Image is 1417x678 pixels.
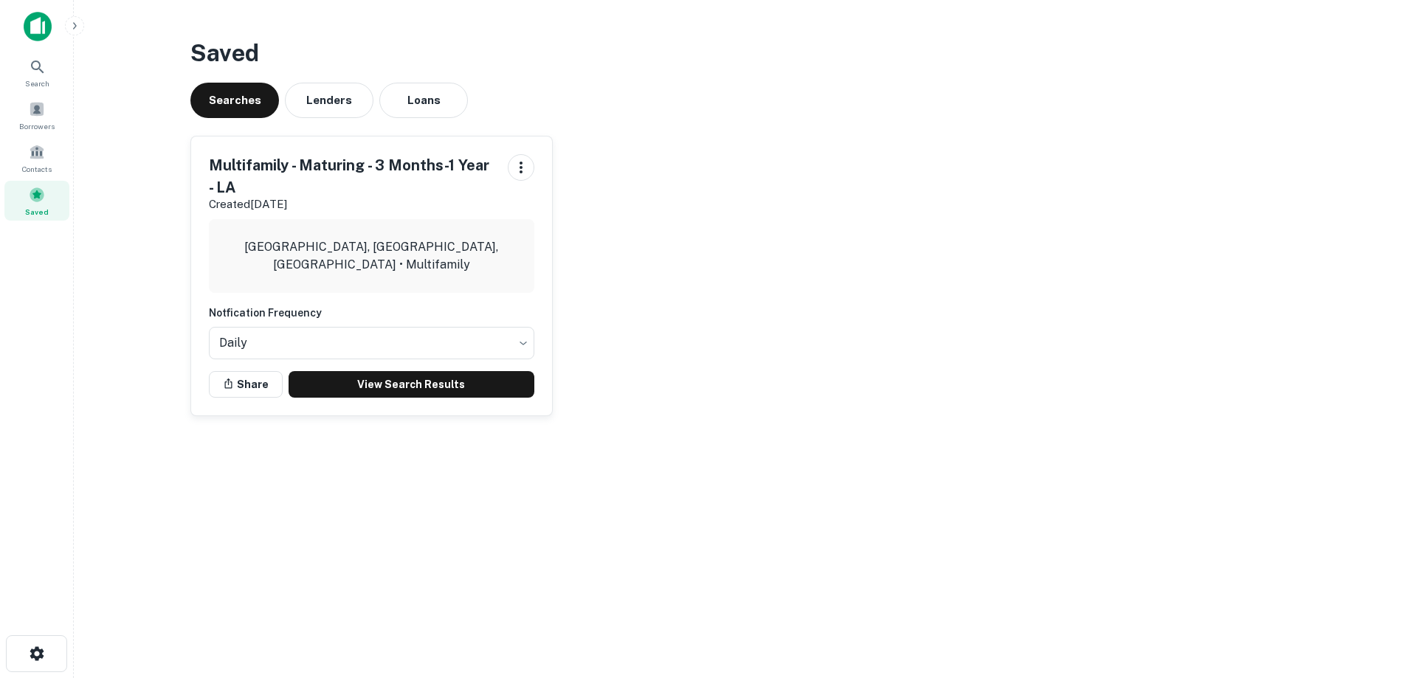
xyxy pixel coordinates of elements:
[379,83,468,118] button: Loans
[190,35,1300,71] h3: Saved
[4,181,69,221] a: Saved
[285,83,373,118] button: Lenders
[190,83,279,118] button: Searches
[24,12,52,41] img: capitalize-icon.png
[289,371,534,398] a: View Search Results
[209,371,283,398] button: Share
[4,95,69,135] a: Borrowers
[209,305,534,321] h6: Notfication Frequency
[25,77,49,89] span: Search
[209,154,496,198] h5: Multifamily - Maturing - 3 Months-1 Year - LA
[22,163,52,175] span: Contacts
[209,196,496,213] p: Created [DATE]
[25,206,49,218] span: Saved
[4,138,69,178] a: Contacts
[221,238,523,274] p: [GEOGRAPHIC_DATA], [GEOGRAPHIC_DATA], [GEOGRAPHIC_DATA] • Multifamily
[4,52,69,92] a: Search
[19,120,55,132] span: Borrowers
[209,322,534,364] div: Without label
